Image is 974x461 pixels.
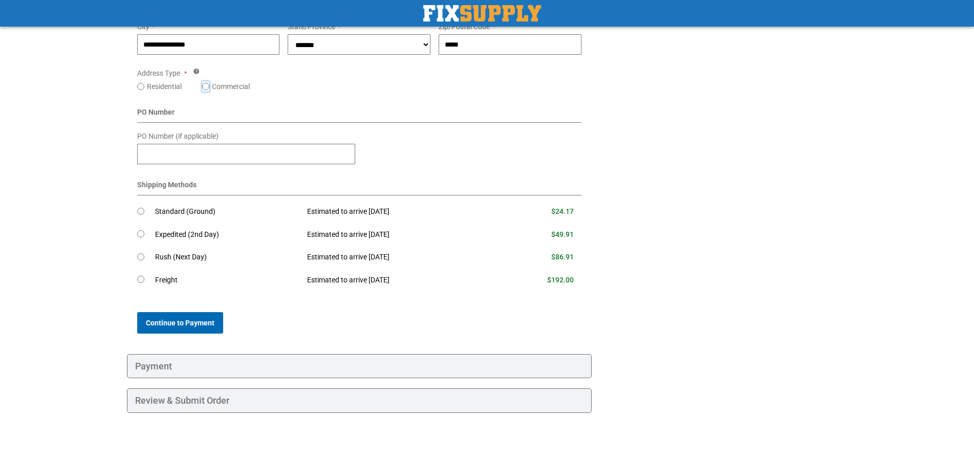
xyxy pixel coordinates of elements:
img: Fix Industrial Supply [423,5,541,21]
span: $86.91 [551,253,574,261]
span: City [137,23,149,31]
td: Rush (Next Day) [155,246,300,269]
div: Payment [127,354,592,379]
label: Residential [147,81,182,92]
td: Freight [155,269,300,292]
td: Estimated to arrive [DATE] [299,201,497,224]
td: Estimated to arrive [DATE] [299,269,497,292]
span: State/Province [288,23,335,31]
td: Expedited (2nd Day) [155,223,300,246]
div: Review & Submit Order [127,388,592,413]
td: Standard (Ground) [155,201,300,224]
div: PO Number [137,107,582,123]
td: Estimated to arrive [DATE] [299,246,497,269]
span: $49.91 [551,230,574,238]
span: Continue to Payment [146,319,214,327]
button: Continue to Payment [137,312,223,334]
div: Shipping Methods [137,180,582,195]
a: store logo [423,5,541,21]
td: Estimated to arrive [DATE] [299,223,497,246]
span: $192.00 [547,276,574,284]
span: $24.17 [551,207,574,215]
span: Zip/Postal Code [439,23,490,31]
label: Commercial [212,81,250,92]
span: Address Type [137,69,180,77]
span: PO Number (if applicable) [137,132,219,140]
